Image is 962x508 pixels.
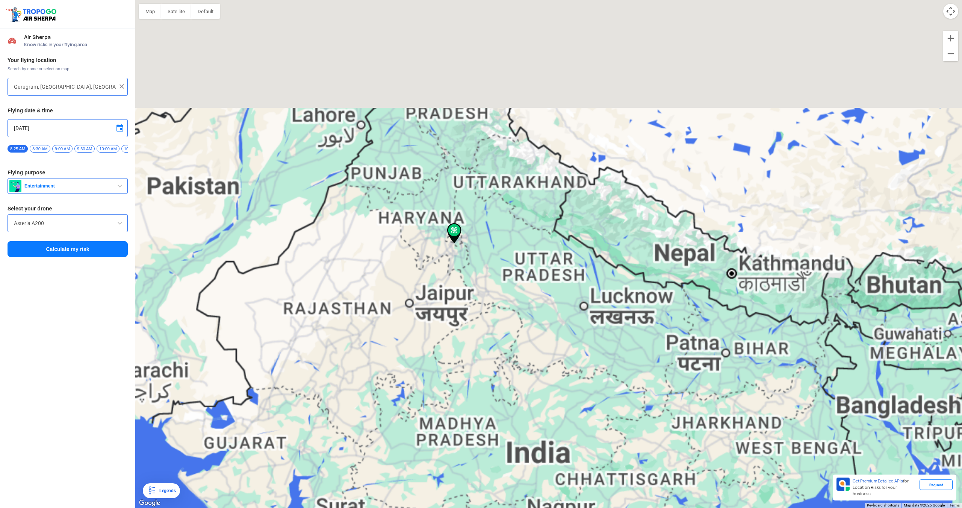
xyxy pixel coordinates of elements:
a: Open this area in Google Maps (opens a new window) [137,498,162,508]
img: ic_close.png [118,83,126,90]
div: Legends [156,486,175,495]
span: Get Premium Detailed APIs [853,478,903,484]
span: Entertainment [21,183,115,189]
span: Air Sherpa [24,34,128,40]
div: for Location Risks for your business. [850,478,920,497]
h3: Select your drone [8,206,128,211]
span: Know risks in your flying area [24,42,128,48]
button: Calculate my risk [8,241,128,257]
img: Google [137,498,162,508]
img: Legends [147,486,156,495]
button: Map camera controls [943,4,958,19]
button: Show satellite imagery [161,4,191,19]
span: Map data ©2025 Google [904,503,945,507]
span: Search by name or select on map [8,66,128,72]
button: Zoom in [943,31,958,46]
img: Premium APIs [836,478,850,491]
img: ic_tgdronemaps.svg [6,6,59,23]
span: 8:25 AM [8,145,28,153]
img: enterteinment.png [9,180,21,192]
h3: Flying purpose [8,170,128,175]
h3: Your flying location [8,57,128,63]
input: Search by name or Brand [14,219,121,228]
span: 10:30 AM [121,145,144,153]
button: Entertainment [8,178,128,194]
span: 9:00 AM [52,145,73,153]
img: Risk Scores [8,36,17,45]
input: Search your flying location [14,82,116,91]
span: 10:00 AM [97,145,119,153]
span: 9:30 AM [74,145,95,153]
button: Show street map [139,4,161,19]
a: Terms [949,503,960,507]
input: Select Date [14,124,121,133]
button: Zoom out [943,46,958,61]
button: Keyboard shortcuts [867,503,899,508]
span: 8:30 AM [30,145,50,153]
h3: Flying date & time [8,108,128,113]
div: Request [920,479,953,490]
